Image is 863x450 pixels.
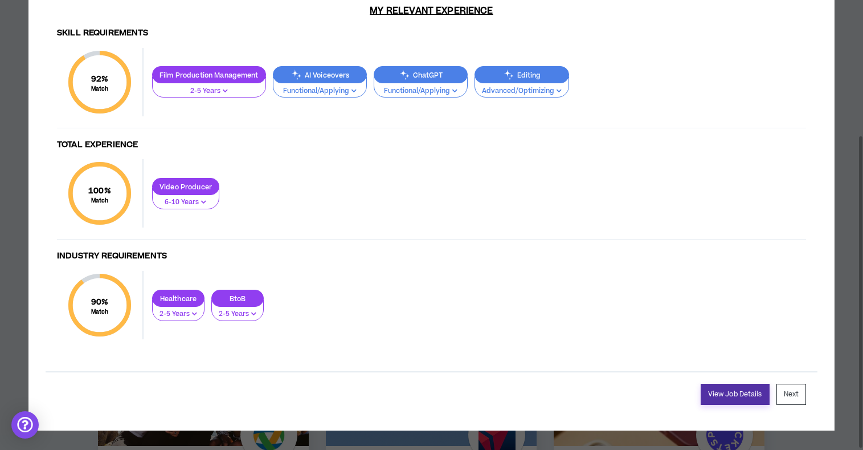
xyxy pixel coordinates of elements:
[374,76,468,98] button: Functional/Applying
[374,71,467,79] p: ChatGPT
[91,308,109,316] small: Match
[11,411,39,439] div: Open Intercom Messenger
[153,294,204,303] p: Healthcare
[153,71,265,79] p: Film Production Management
[88,185,111,197] span: 100 %
[152,299,204,321] button: 2-5 Years
[776,384,806,405] button: Next
[57,140,806,151] h4: Total Experience
[273,71,366,79] p: AI Voiceovers
[475,76,569,98] button: Advanced/Optimizing
[46,5,817,17] h3: My Relevant Experience
[211,299,264,321] button: 2-5 Years
[91,85,109,93] small: Match
[57,251,806,262] h4: Industry Requirements
[153,183,219,191] p: Video Producer
[381,86,460,96] p: Functional/Applying
[701,384,770,405] a: View Job Details
[88,197,111,205] small: Match
[91,296,109,308] span: 90 %
[57,28,806,39] h4: Skill Requirements
[159,197,212,208] p: 6-10 Years
[152,76,266,98] button: 2-5 Years
[159,86,259,96] p: 2-5 Years
[212,294,263,303] p: BtoB
[159,309,197,319] p: 2-5 Years
[273,76,367,98] button: Functional/Applying
[280,86,359,96] p: Functional/Applying
[219,309,256,319] p: 2-5 Years
[91,73,109,85] span: 92 %
[482,86,562,96] p: Advanced/Optimizing
[152,188,219,209] button: 6-10 Years
[475,71,568,79] p: Editing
